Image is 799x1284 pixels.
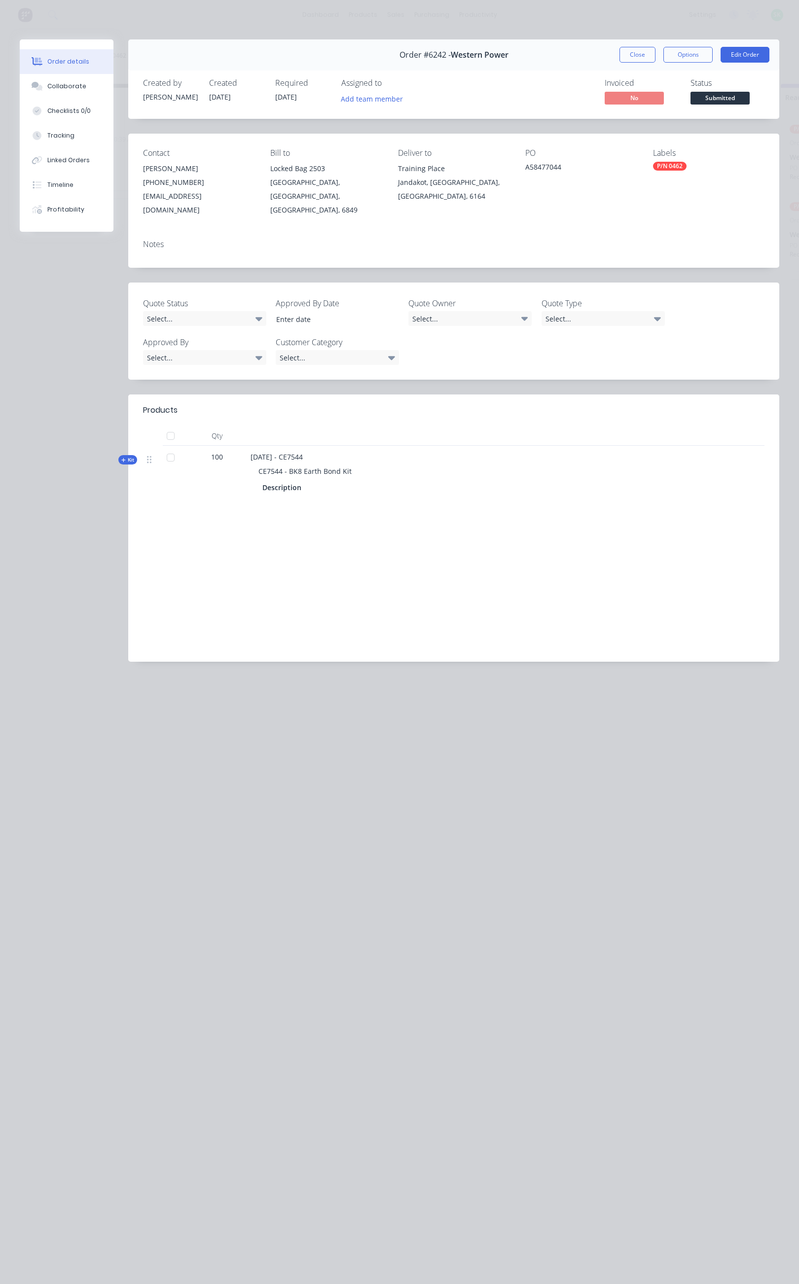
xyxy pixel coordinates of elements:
button: Add team member [336,92,408,105]
div: Status [690,78,764,88]
div: Notes [143,240,764,249]
div: Description [262,480,305,495]
div: Select... [408,311,532,326]
div: Training Place [398,162,509,176]
button: Submitted [690,92,750,107]
button: Add team member [341,92,408,105]
span: [DATE] [209,92,231,102]
button: Order details [20,49,113,74]
div: Locked Bag 2503[GEOGRAPHIC_DATA], [GEOGRAPHIC_DATA], [GEOGRAPHIC_DATA], 6849 [270,162,382,217]
span: No [605,92,664,104]
input: Enter date [269,312,392,326]
div: Assigned to [341,78,440,88]
button: Collaborate [20,74,113,99]
div: Jandakot, [GEOGRAPHIC_DATA], [GEOGRAPHIC_DATA], 6164 [398,176,509,203]
button: Profitability [20,197,113,222]
div: Created by [143,78,197,88]
div: Contact [143,148,254,158]
div: Created [209,78,263,88]
label: Approved By Date [276,297,399,309]
button: Close [619,47,655,63]
div: Qty [187,426,247,446]
label: Quote Owner [408,297,532,309]
div: [PERSON_NAME][PHONE_NUMBER][EMAIL_ADDRESS][DOMAIN_NAME] [143,162,254,217]
span: 100 [211,452,223,462]
button: Tracking [20,123,113,148]
div: [EMAIL_ADDRESS][DOMAIN_NAME] [143,189,254,217]
div: Select... [542,311,665,326]
span: Western Power [451,50,508,60]
div: Collaborate [47,82,86,91]
div: A58477044 [525,162,637,176]
div: Labels [653,148,764,158]
button: Timeline [20,173,113,197]
div: Training PlaceJandakot, [GEOGRAPHIC_DATA], [GEOGRAPHIC_DATA], 6164 [398,162,509,203]
div: [PERSON_NAME] [143,92,197,102]
div: Select... [143,350,266,365]
iframe: Intercom live chat [765,1250,789,1274]
span: Submitted [690,92,750,104]
span: [DATE] [275,92,297,102]
div: Timeline [47,180,73,189]
div: Deliver to [398,148,509,158]
span: CE7544 - BK8 Earth Bond Kit [258,466,352,476]
label: Quote Status [143,297,266,309]
div: [GEOGRAPHIC_DATA], [GEOGRAPHIC_DATA], [GEOGRAPHIC_DATA], 6849 [270,176,382,217]
div: Profitability [47,205,84,214]
div: Locked Bag 2503 [270,162,382,176]
div: Kit [118,455,137,464]
span: [DATE] - CE7544 [251,452,303,462]
div: P/N 0462 [653,162,687,171]
div: Tracking [47,131,74,140]
div: Checklists 0/0 [47,107,91,115]
div: Required [275,78,329,88]
button: Linked Orders [20,148,113,173]
label: Customer Category [276,336,399,348]
div: [PERSON_NAME] [143,162,254,176]
div: Order details [47,57,89,66]
span: Order #6242 - [399,50,451,60]
button: Options [663,47,713,63]
label: Quote Type [542,297,665,309]
div: Linked Orders [47,156,90,165]
div: PO [525,148,637,158]
span: Kit [121,456,134,464]
div: [PHONE_NUMBER] [143,176,254,189]
div: Select... [143,311,266,326]
label: Approved By [143,336,266,348]
button: Edit Order [721,47,769,63]
div: Select... [276,350,399,365]
div: Products [143,404,178,416]
button: Checklists 0/0 [20,99,113,123]
div: Bill to [270,148,382,158]
div: Invoiced [605,78,679,88]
